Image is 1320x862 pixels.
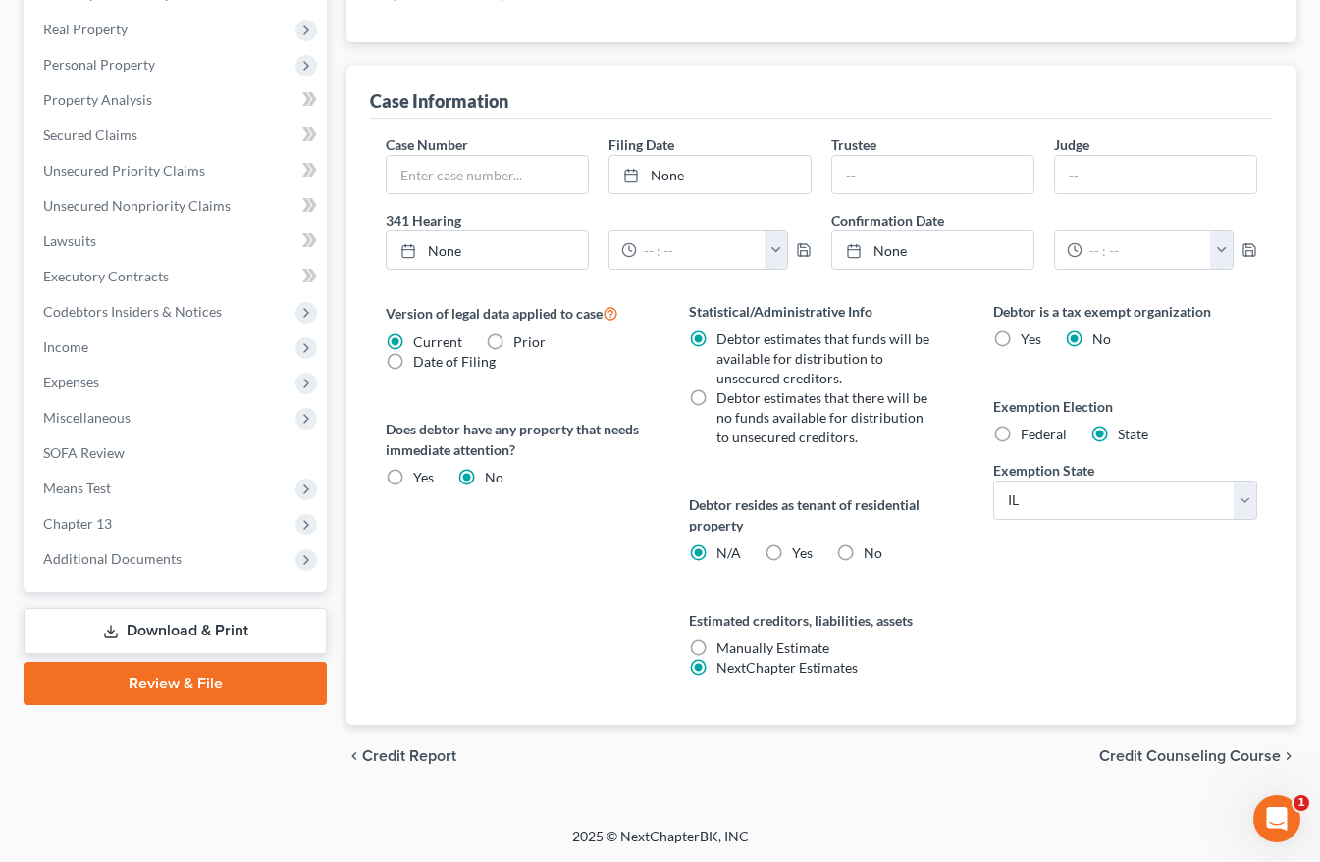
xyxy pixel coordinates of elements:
label: Exemption Election [993,396,1257,417]
span: No [485,469,503,485]
a: Lawsuits [27,224,327,259]
a: Unsecured Priority Claims [27,153,327,188]
label: Statistical/Administrative Info [689,301,953,322]
a: Download & Print [24,608,327,654]
span: Income [43,338,88,355]
span: Miscellaneous [43,409,131,426]
i: chevron_right [1281,748,1296,764]
span: Expenses [43,374,99,390]
button: chevron_left Credit Report [346,748,456,764]
span: State [1118,426,1148,442]
span: Codebtors Insiders & Notices [43,303,222,320]
span: Unsecured Nonpriority Claims [43,197,231,214]
label: Does debtor have any property that needs immediate attention? [386,419,650,460]
i: chevron_left [346,748,362,764]
span: Lawsuits [43,232,96,249]
label: Case Number [386,134,468,155]
span: Credit Report [362,748,456,764]
span: Yes [792,544,813,561]
span: No [1092,330,1111,347]
div: Case Information [370,89,508,113]
span: Federal [1021,426,1067,442]
span: NextChapter Estimates [716,659,858,676]
span: Additional Documents [43,550,182,567]
label: Confirmation Date [821,210,1267,230]
label: Exemption State [993,460,1094,481]
a: None [832,231,1033,269]
span: N/A [716,544,741,561]
span: Chapter 13 [43,515,112,532]
a: None [387,231,588,269]
label: Version of legal data applied to case [386,301,650,325]
a: Review & File [24,662,327,705]
a: Secured Claims [27,118,327,153]
input: -- [832,156,1033,193]
label: Debtor resides as tenant of residential property [689,494,953,535]
a: Property Analysis [27,82,327,118]
span: 1 [1294,795,1309,811]
span: Debtor estimates that funds will be available for distribution to unsecured creditors. [716,330,929,386]
span: Manually Estimate [716,639,829,656]
label: Estimated creditors, liabilities, assets [689,610,953,631]
span: No [864,544,882,561]
label: Trustee [831,134,876,155]
span: Secured Claims [43,127,137,143]
span: Executory Contracts [43,268,169,284]
span: Yes [1021,330,1041,347]
span: Date of Filing [413,353,496,370]
a: None [609,156,811,193]
span: SOFA Review [43,444,125,461]
a: Executory Contracts [27,259,327,294]
a: SOFA Review [27,435,327,471]
span: Debtor estimates that there will be no funds available for distribution to unsecured creditors. [716,389,927,445]
span: Property Analysis [43,91,152,108]
input: -- : -- [1082,231,1211,269]
span: Personal Property [43,56,155,73]
button: Credit Counseling Course chevron_right [1099,748,1296,764]
a: Unsecured Nonpriority Claims [27,188,327,224]
span: Means Test [43,480,111,496]
input: -- : -- [637,231,766,269]
span: Unsecured Priority Claims [43,162,205,178]
iframe: Intercom live chat [1253,795,1300,842]
label: 341 Hearing [376,210,821,230]
label: Judge [1054,134,1089,155]
input: -- [1055,156,1256,193]
span: Prior [513,333,546,350]
span: Credit Counseling Course [1099,748,1281,764]
label: Filing Date [608,134,674,155]
span: Current [413,333,462,350]
div: 2025 © NextChapterBK, INC [101,827,1220,862]
label: Debtor is a tax exempt organization [993,301,1257,322]
input: Enter case number... [387,156,588,193]
span: Yes [413,469,434,485]
span: Real Property [43,21,128,37]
